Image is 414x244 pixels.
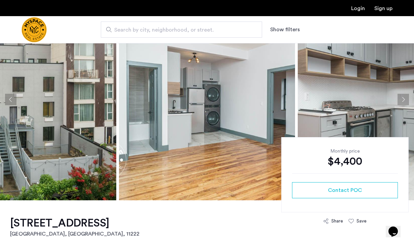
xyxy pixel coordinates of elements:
div: Monthly price [292,148,398,155]
button: Next apartment [398,94,409,105]
img: logo [22,17,47,42]
a: Registration [374,6,392,11]
div: $4,400 [292,155,398,168]
a: [STREET_ADDRESS][GEOGRAPHIC_DATA], [GEOGRAPHIC_DATA], 11222 [10,216,139,238]
div: Share [331,218,343,225]
span: Search by city, neighborhood, or street. [114,26,243,34]
button: button [292,182,398,198]
button: Show or hide filters [270,26,300,34]
div: Save [357,218,367,225]
a: Login [351,6,365,11]
iframe: chat widget [386,217,407,237]
input: Apartment Search [101,22,262,38]
span: Contact POC [328,186,362,194]
a: Cazamio Logo [22,17,47,42]
h1: [STREET_ADDRESS] [10,216,139,230]
h2: [GEOGRAPHIC_DATA], [GEOGRAPHIC_DATA] , 11222 [10,230,139,238]
button: Previous apartment [5,94,16,105]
